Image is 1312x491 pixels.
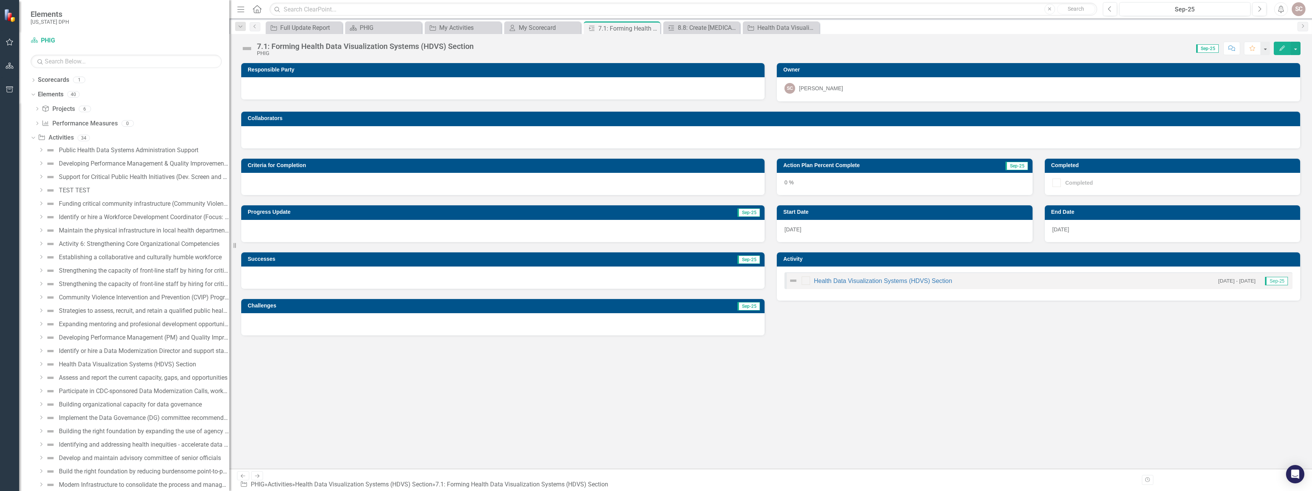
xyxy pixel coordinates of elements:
a: Public Health Data Systems Administration Support [44,144,198,156]
a: Participate in CDC-sponsored Data Modernization Calls, workshops and webinars [44,385,229,397]
a: Full Update Report [268,23,340,33]
div: 6 [79,106,91,112]
img: Not Defined [46,427,55,436]
div: [PERSON_NAME] [799,85,843,92]
div: Public Health Data Systems Administration Support [59,147,198,154]
h3: Criteria for Completion [248,163,761,168]
h3: Start Date [783,209,1029,215]
a: My Scorecard [506,23,579,33]
img: Not Defined [46,239,55,249]
a: Health Data Visualization Systems (HDVS) Section [44,358,196,371]
span: Sep-25 [1196,44,1219,53]
small: [DATE] - [DATE] [1218,277,1256,285]
a: Identify or hire a Data Modernization Director and support staff (Focus: Strengthen support for g... [44,345,229,357]
h3: Activity [783,256,1296,262]
img: Not Defined [46,266,55,275]
div: Strategies to assess, recruit, and retain a qualified public health workforce [59,307,229,314]
h3: End Date [1051,209,1297,215]
div: PHIG [257,50,474,56]
a: Performance Measures [42,119,117,128]
img: Not Defined [46,440,55,449]
h3: Progress Update [248,209,580,215]
img: Not Defined [46,186,55,195]
a: Building organizational capacity for data governance [44,398,202,411]
a: Assess and report the current capacity, gaps, and opportunities [44,372,227,384]
a: Activities [38,133,73,142]
a: Identifying and addressing health inequities - accelerate data into action [44,439,229,451]
div: My Activities [439,23,499,33]
a: Maintain the physical infrastructure in local health departments to maintain operational capacity... [44,224,229,237]
a: PHIG [251,481,265,488]
h3: Successes [248,256,526,262]
div: Sep-25 [1122,5,1248,14]
div: Strengthening the capacity of front-line staff by hiring for critical positions to provide essent... [59,281,229,288]
a: Strengthening the capacity of front-line staff by hiring for critical positions to provide essent... [44,278,229,290]
input: Search Below... [31,55,222,68]
span: [DATE] [1052,226,1069,232]
img: Not Defined [46,333,55,342]
a: Building the right foundation by expanding the use of agency data warehouse [44,425,229,437]
a: PHIG [31,36,126,45]
div: Health Data Visualization Systems (HDVS) Section [59,361,196,368]
img: Not Defined [46,467,55,476]
div: Open Intercom Messenger [1286,465,1304,483]
div: Developing Performance Management & Quality Improvement Capacity Across Public Health [59,160,229,167]
div: Building organizational capacity for data governance [59,401,202,408]
img: Not Defined [46,413,55,423]
img: Not Defined [46,146,55,155]
img: Not Defined [46,360,55,369]
div: SC [1292,2,1306,16]
div: Building the right foundation by expanding the use of agency data warehouse [59,428,229,435]
img: ClearPoint Strategy [4,9,17,22]
div: Community Violence Intervention and Prevention (CVIP) Program Staffing (Focus: Recruit and hire s... [59,294,229,301]
div: » » » [240,480,611,489]
img: Not Defined [46,454,55,463]
div: 34 [78,135,90,141]
div: Assess and report the current capacity, gaps, and opportunities [59,374,227,381]
h3: Challenges [248,303,530,309]
span: [DATE] [784,226,801,232]
img: Not Defined [46,213,55,222]
a: Elements [38,90,63,99]
div: 7.1: Forming Health Data Visualization Systems (HDVS) Section [435,481,608,488]
span: Search [1068,6,1084,12]
img: Not Defined [46,306,55,315]
small: [US_STATE] DPH [31,19,69,25]
div: Establishing a collaborative and culturally humble workforce [59,254,222,261]
div: 7.1: Forming Health Data Visualization Systems (HDVS) Section [257,42,474,50]
a: Activities [268,481,292,488]
img: Not Defined [46,253,55,262]
img: Not Defined [241,42,253,55]
a: Strengthening the capacity of front-line staff by hiring for critical positions to provide essent... [44,265,229,277]
img: Not Defined [46,400,55,409]
a: Implement the Data Governance (DG) committee recommendations for improving data governance [44,412,229,424]
img: Not Defined [46,293,55,302]
button: Search [1057,4,1095,15]
a: Identify or hire a Workforce Development Coordinator (Focus: Strengthen support for grant impleme... [44,211,229,223]
div: 1 [73,77,85,83]
a: Expanding mentoring and profesional development opportunities across Public Health for diverse co... [44,318,229,330]
h3: Collaborators [248,115,1296,121]
h3: Action Plan Percent Complete [783,163,971,168]
img: Not Defined [46,373,55,382]
span: Sep-25 [1005,162,1028,170]
img: Not Defined [46,226,55,235]
span: Sep-25 [737,208,760,217]
div: Maintain the physical infrastructure in local health departments to maintain operational capacity... [59,227,229,234]
span: Elements [31,10,69,19]
img: Not Defined [46,480,55,489]
a: Establishing a collaborative and culturally humble workforce [44,251,222,263]
a: Funding critical community infrastructure (Community Violence Intervention & Prevention) [44,198,229,210]
a: TEST TEST [44,184,90,197]
img: Not Defined [46,199,55,208]
div: Expanding mentoring and profesional development opportunities across Public Health for diverse co... [59,321,229,328]
img: Not Defined [46,172,55,182]
a: Community Violence Intervention and Prevention (CVIP) Program Staffing (Focus: Recruit and hire s... [44,291,229,304]
div: Activity 6: Strengthening Core Organizational Competencies [59,241,219,247]
h3: Owner [783,67,1296,73]
a: Strategies to assess, recruit, and retain a qualified public health workforce [44,305,229,317]
input: Search ClearPoint... [270,3,1097,16]
a: My Activities [427,23,499,33]
div: Modern Infrastructure to consolidate the process and management of public health lab data streams [59,481,229,488]
a: Projects [42,105,75,114]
